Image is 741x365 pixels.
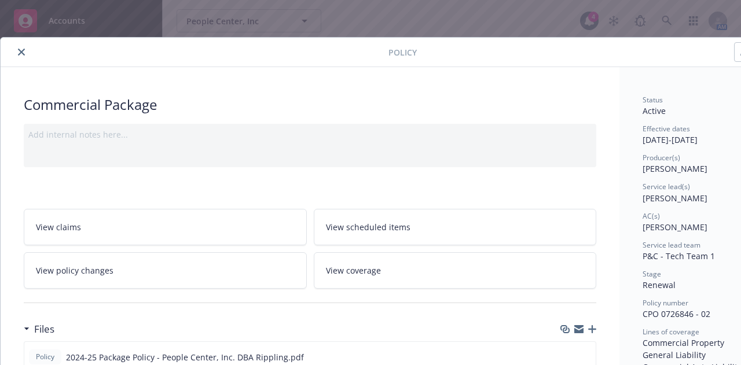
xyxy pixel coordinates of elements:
button: download file [562,351,571,363]
span: Status [643,95,663,105]
span: [PERSON_NAME] [643,163,707,174]
div: Commercial Package [24,95,596,115]
div: Add internal notes here... [28,128,592,141]
span: Policy [34,352,57,362]
a: View coverage [314,252,597,289]
span: Effective dates [643,124,690,134]
span: Policy number [643,298,688,308]
span: [PERSON_NAME] [643,193,707,204]
span: CPO 0726846 - 02 [643,308,710,319]
h3: Files [34,322,54,337]
span: View scheduled items [326,221,410,233]
span: [PERSON_NAME] [643,222,707,233]
span: Active [643,105,666,116]
span: Service lead(s) [643,182,690,191]
a: View claims [24,209,307,245]
a: View policy changes [24,252,307,289]
span: Producer(s) [643,153,680,163]
span: View policy changes [36,264,113,276]
span: Lines of coverage [643,327,699,337]
span: View coverage [326,264,381,276]
span: P&C - Tech Team 1 [643,250,715,261]
div: Files [24,322,54,337]
span: Policy [388,46,417,58]
span: AC(s) [643,211,660,221]
span: Renewal [643,279,676,290]
button: close [14,45,28,59]
span: View claims [36,221,81,233]
button: preview file [581,351,591,363]
span: Stage [643,269,661,279]
a: View scheduled items [314,209,597,245]
span: 2024-25 Package Policy - People Center, Inc. DBA Rippling.pdf [66,351,304,363]
span: Service lead team [643,240,700,250]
